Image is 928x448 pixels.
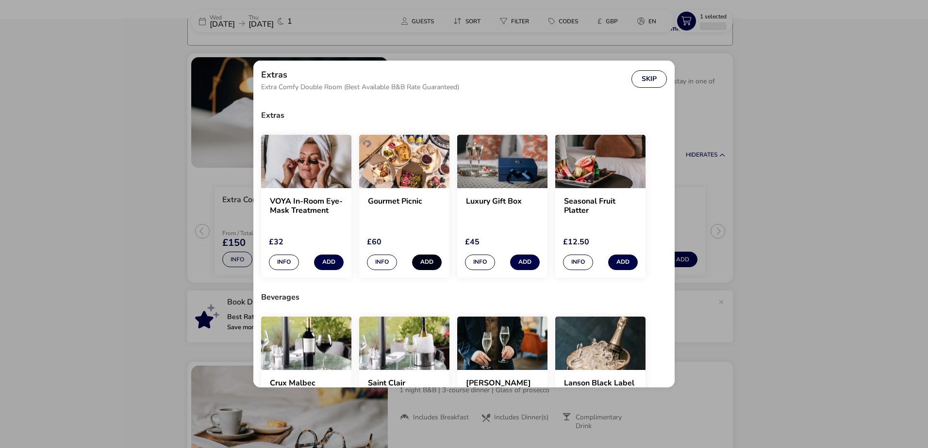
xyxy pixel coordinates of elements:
[563,237,589,247] span: £12.50
[269,237,283,247] span: £32
[563,255,593,270] button: Info
[631,70,667,88] button: Skip
[510,255,540,270] button: Add
[466,379,539,397] h2: [PERSON_NAME] d'Arco Prosecco ([GEOGRAPHIC_DATA])
[253,61,675,388] div: extras selection modal
[608,255,638,270] button: Add
[368,197,441,215] h2: Gourmet Picnic
[564,379,637,397] h2: Lanson Black Label Brut ([GEOGRAPHIC_DATA])
[270,379,343,397] h2: Crux Malbec ([GEOGRAPHIC_DATA])
[367,255,397,270] button: Info
[564,197,637,215] h2: Seasonal Fruit Platter
[314,255,344,270] button: Add
[261,70,287,79] h2: Extras
[269,255,299,270] button: Info
[261,286,667,309] h3: Beverages
[412,255,442,270] button: Add
[465,237,480,247] span: £45
[261,104,667,127] h3: Extras
[368,379,441,397] h2: Saint Clair Marlborough Sauvignon Blanc ([GEOGRAPHIC_DATA])
[465,255,495,270] button: Info
[367,237,381,247] span: £60
[261,84,459,91] span: Extra Comfy Double Room (Best Available B&B Rate Guaranteed)
[270,197,343,215] h2: VOYA In-Room Eye-Mask Treatment
[466,197,539,215] h2: Luxury Gift Box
